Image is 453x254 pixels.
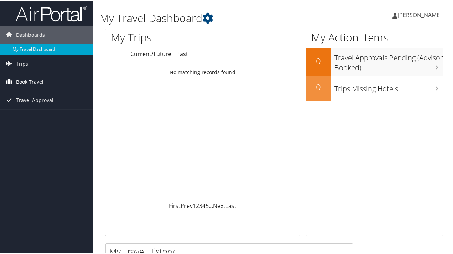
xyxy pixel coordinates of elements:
[334,80,443,93] h3: Trips Missing Hotels
[205,201,209,209] a: 5
[392,4,449,25] a: [PERSON_NAME]
[193,201,196,209] a: 1
[181,201,193,209] a: Prev
[306,54,331,66] h2: 0
[130,49,171,57] a: Current/Future
[199,201,202,209] a: 3
[306,80,331,92] h2: 0
[16,5,87,21] img: airportal-logo.png
[306,75,443,100] a: 0Trips Missing Hotels
[16,54,28,72] span: Trips
[105,65,300,78] td: No matching records found
[176,49,188,57] a: Past
[397,10,442,18] span: [PERSON_NAME]
[196,201,199,209] a: 2
[209,201,213,209] span: …
[306,47,443,75] a: 0Travel Approvals Pending (Advisor Booked)
[16,25,45,43] span: Dashboards
[202,201,205,209] a: 4
[306,29,443,44] h1: My Action Items
[100,10,332,25] h1: My Travel Dashboard
[169,201,181,209] a: First
[16,91,53,108] span: Travel Approval
[334,49,443,72] h3: Travel Approvals Pending (Advisor Booked)
[111,29,213,44] h1: My Trips
[225,201,236,209] a: Last
[213,201,225,209] a: Next
[16,72,43,90] span: Book Travel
